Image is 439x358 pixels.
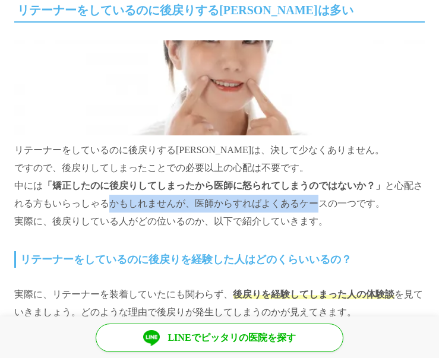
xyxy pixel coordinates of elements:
p: リテーナーをしているのに後戻りする[PERSON_NAME]は、決して少なくありません。 ですので、後戻りしてしまったことでの必要以上の心配は不要です。 中には と心配される方もいらっしゃるかも... [14,40,425,230]
strong: 「矯正したのに後戻りしてしまったから医師に怒られてしまうのではないか？」 [43,180,385,191]
p: 実際に、リテーナーを装着していたにも関わらず、 を見ていきましょう。どのような理由で後戻りが発生してしまうのかが見えてきます。 [14,286,425,321]
img: リテーナーをしているのに後戻りするケースは多い [14,40,425,135]
span: 後戻りを経験してしまった人の体験談 [233,289,394,299]
h3: リテーナーをしているのに後戻りを経験した人はどのくらいいるの？ [14,251,425,268]
a: LINEでピッタリの医院を探す [96,324,343,352]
